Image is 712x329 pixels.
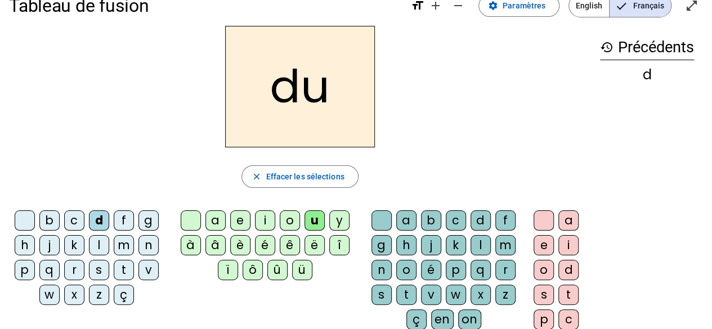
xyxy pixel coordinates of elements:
[534,235,554,255] div: e
[205,210,226,231] div: a
[534,285,554,305] div: s
[218,260,238,280] div: ï
[446,285,466,305] div: w
[114,235,134,255] div: m
[471,285,491,305] div: x
[114,210,134,231] div: f
[421,260,441,280] div: é
[471,210,491,231] div: d
[64,235,84,255] div: k
[114,285,134,305] div: ç
[371,285,392,305] div: s
[471,235,491,255] div: l
[396,260,417,280] div: o
[230,235,250,255] div: è
[138,210,159,231] div: g
[396,285,417,305] div: t
[15,235,35,255] div: h
[181,235,201,255] div: à
[446,210,466,231] div: c
[39,210,60,231] div: b
[558,210,579,231] div: a
[600,40,614,54] mat-icon: history
[495,285,516,305] div: z
[230,210,250,231] div: e
[243,260,263,280] div: ô
[267,260,288,280] div: û
[39,235,60,255] div: j
[600,68,694,82] div: d
[600,35,694,60] h3: Précédents
[421,285,441,305] div: v
[488,1,498,11] mat-icon: settings
[255,210,275,231] div: i
[421,210,441,231] div: b
[558,235,579,255] div: i
[304,210,325,231] div: u
[241,165,358,188] button: Effacer les sélections
[329,235,350,255] div: î
[280,210,300,231] div: o
[89,235,109,255] div: l
[225,26,375,147] h2: du
[64,260,84,280] div: r
[64,210,84,231] div: c
[558,260,579,280] div: d
[446,235,466,255] div: k
[64,285,84,305] div: x
[89,285,109,305] div: z
[495,235,516,255] div: m
[471,260,491,280] div: q
[495,260,516,280] div: r
[495,210,516,231] div: f
[205,235,226,255] div: â
[421,235,441,255] div: j
[255,235,275,255] div: é
[266,170,344,183] span: Effacer les sélections
[138,260,159,280] div: v
[39,260,60,280] div: q
[39,285,60,305] div: w
[292,260,312,280] div: ü
[396,235,417,255] div: h
[446,260,466,280] div: p
[534,260,554,280] div: o
[89,260,109,280] div: s
[251,172,261,182] mat-icon: close
[396,210,417,231] div: a
[15,260,35,280] div: p
[558,285,579,305] div: t
[89,210,109,231] div: d
[371,235,392,255] div: g
[304,235,325,255] div: ë
[138,235,159,255] div: n
[114,260,134,280] div: t
[329,210,350,231] div: y
[280,235,300,255] div: ê
[371,260,392,280] div: n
